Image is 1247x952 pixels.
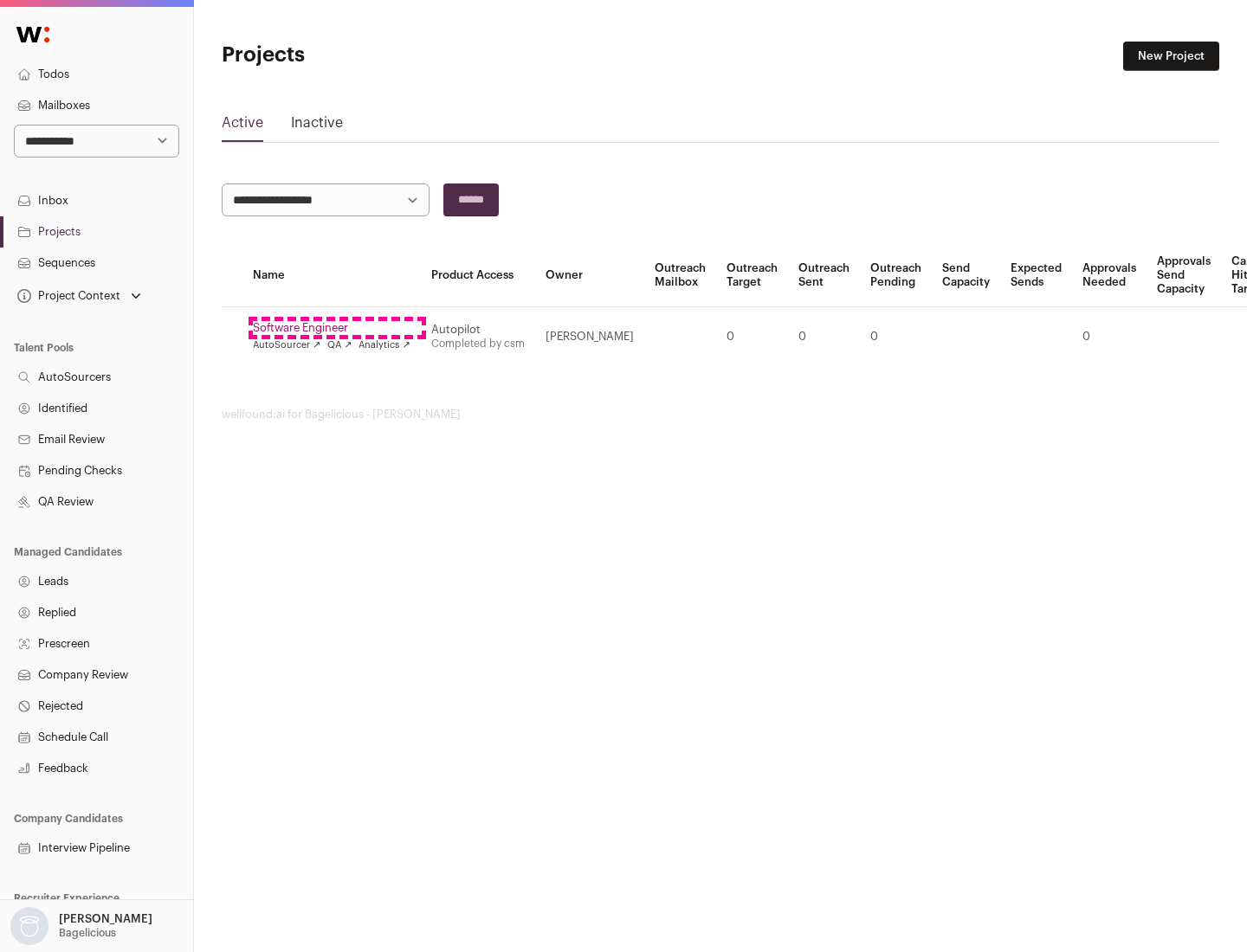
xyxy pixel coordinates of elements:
[1123,42,1219,71] a: New Project
[59,926,116,940] p: Bagelicious
[860,307,932,367] td: 0
[222,408,1219,421] footer: wellfound:ai for Bagelicious - [PERSON_NAME]
[7,907,156,945] button: Open dropdown
[14,284,145,308] button: Open dropdown
[431,323,525,337] div: Autopilot
[291,113,343,140] a: Inactive
[788,244,860,307] th: Outreach Sent
[327,338,352,352] a: QA ↗
[253,321,410,335] a: Software Engineer
[1072,244,1147,307] th: Approvals Needed
[1147,244,1221,307] th: Approvals Send Capacity
[788,307,860,367] td: 0
[222,42,554,69] h1: Projects
[421,244,535,307] th: Product Access
[535,307,644,367] td: [PERSON_NAME]
[431,338,525,349] a: Completed by csm
[1072,307,1147,367] td: 0
[932,244,1000,307] th: Send Capacity
[535,244,644,307] th: Owner
[359,338,410,352] a: Analytics ↗
[1000,244,1072,307] th: Expected Sends
[860,244,932,307] th: Outreach Pending
[716,307,788,367] td: 0
[14,289,120,303] div: Project Context
[644,244,716,307] th: Outreach Mailbox
[59,912,152,926] p: [PERSON_NAME]
[253,338,320,352] a: AutoSourcer ↗
[242,244,421,307] th: Name
[716,244,788,307] th: Outreach Target
[10,907,48,945] img: nopic.png
[7,17,59,52] img: Wellfound
[222,113,263,140] a: Active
